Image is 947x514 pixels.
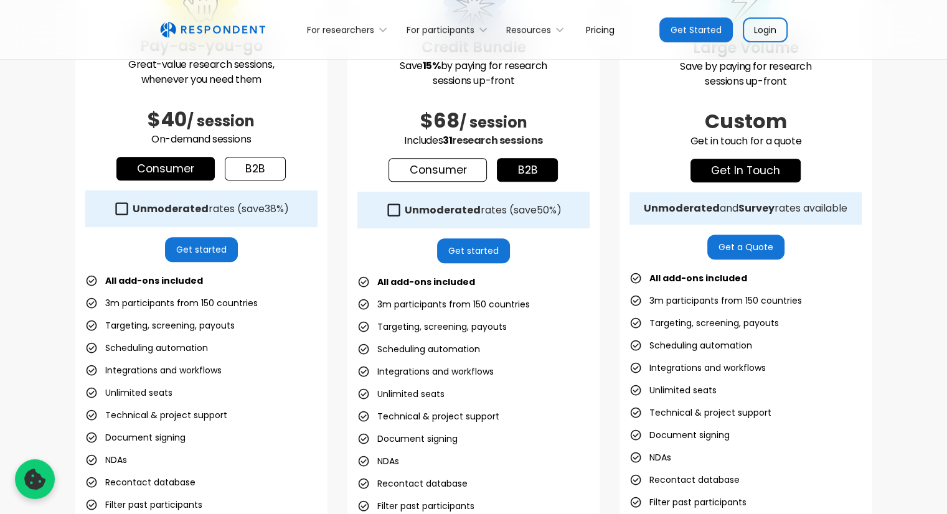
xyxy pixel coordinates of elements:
[85,362,222,379] li: Integrations and workflows
[420,106,459,134] span: $68
[377,276,475,288] strong: All add-ons included
[629,314,779,332] li: Targeting, screening, payouts
[357,363,494,380] li: Integrations and workflows
[357,475,468,492] li: Recontact database
[357,133,590,148] p: Includes
[85,496,202,513] li: Filter past participants
[629,404,771,421] li: Technical & project support
[165,237,238,262] a: Get started
[148,105,187,133] span: $40
[160,22,265,38] a: home
[629,134,862,149] p: Get in touch for a quote
[357,58,590,88] p: Save by paying for research sessions up-front
[659,17,733,42] a: Get Started
[743,17,788,42] a: Login
[160,22,265,38] img: Untitled UI logotext
[629,381,717,399] li: Unlimited seats
[629,471,740,488] li: Recontact database
[265,202,284,216] span: 38%
[499,15,576,44] div: Resources
[405,204,562,217] div: rates (save )
[357,452,399,470] li: NDAs
[85,57,318,87] p: Great-value research sessions, whenever you need them
[629,493,747,511] li: Filter past participants
[116,157,215,180] a: Consumer
[576,15,624,44] a: Pricing
[105,274,203,287] strong: All add-ons included
[537,203,557,217] span: 50%
[357,385,445,403] li: Unlimited seats
[452,133,542,147] span: research sessions
[629,59,862,89] p: Save by paying for research sessions up-front
[85,406,227,424] li: Technical & project support
[85,429,186,446] li: Document signing
[85,294,258,312] li: 3m participants from 150 countries
[85,451,127,469] li: NDAs
[357,318,507,335] li: Targeting, screening, payouts
[497,158,558,182] a: b2b
[357,296,530,313] li: 3m participants from 150 countries
[629,337,752,354] li: Scheduling automation
[629,359,766,376] li: Integrations and workflows
[629,426,730,444] li: Document signing
[437,238,510,263] a: Get started
[405,203,481,217] strong: Unmoderated
[459,112,527,133] span: / session
[357,340,480,358] li: Scheduling automation
[707,235,784,259] a: Get a Quote
[85,384,172,401] li: Unlimited seats
[399,15,499,44] div: For participants
[644,202,847,215] div: and rates available
[133,203,289,215] div: rates (save )
[738,201,775,215] strong: Survey
[629,449,671,466] li: NDAs
[85,132,318,147] p: On-demand sessions
[506,24,551,36] div: Resources
[85,317,235,334] li: Targeting, screening, payouts
[357,408,499,425] li: Technical & project support
[307,24,374,36] div: For researchers
[187,111,255,131] span: / session
[649,272,747,284] strong: All add-ons included
[644,201,720,215] strong: Unmoderated
[133,202,209,216] strong: Unmoderated
[407,24,474,36] div: For participants
[705,107,787,135] span: Custom
[300,15,399,44] div: For researchers
[225,157,286,180] a: b2b
[690,159,801,182] a: get in touch
[629,292,802,309] li: 3m participants from 150 countries
[357,430,458,447] li: Document signing
[423,58,441,73] strong: 15%
[443,133,452,147] span: 31
[389,158,487,182] a: Consumer
[85,339,208,357] li: Scheduling automation
[85,474,196,491] li: Recontact database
